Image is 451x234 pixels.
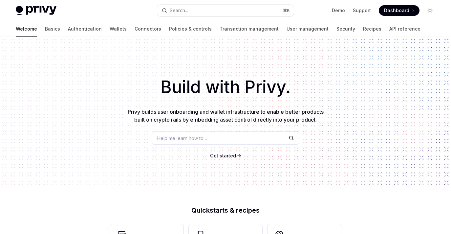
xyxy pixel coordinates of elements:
[283,8,290,13] span: ⌘ K
[16,21,37,37] a: Welcome
[11,74,440,100] h1: Build with Privy.
[157,5,293,16] button: Open search
[135,21,161,37] a: Connectors
[220,21,279,37] a: Transaction management
[45,21,60,37] a: Basics
[110,207,341,214] h2: Quickstarts & recipes
[110,21,127,37] a: Wallets
[425,5,435,16] button: Toggle dark mode
[128,108,324,123] span: Privy builds user onboarding and wallet infrastructure to enable better products built on crypto ...
[363,21,381,37] a: Recipes
[332,7,345,14] a: Demo
[336,21,355,37] a: Security
[157,135,207,142] span: Help me learn how to…
[210,153,236,158] span: Get started
[287,21,329,37] a: User management
[379,5,419,16] a: Dashboard
[169,21,212,37] a: Policies & controls
[210,152,236,159] a: Get started
[389,21,420,37] a: API reference
[353,7,371,14] a: Support
[68,21,102,37] a: Authentication
[170,7,188,14] div: Search...
[16,6,56,15] img: light logo
[384,7,409,14] span: Dashboard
